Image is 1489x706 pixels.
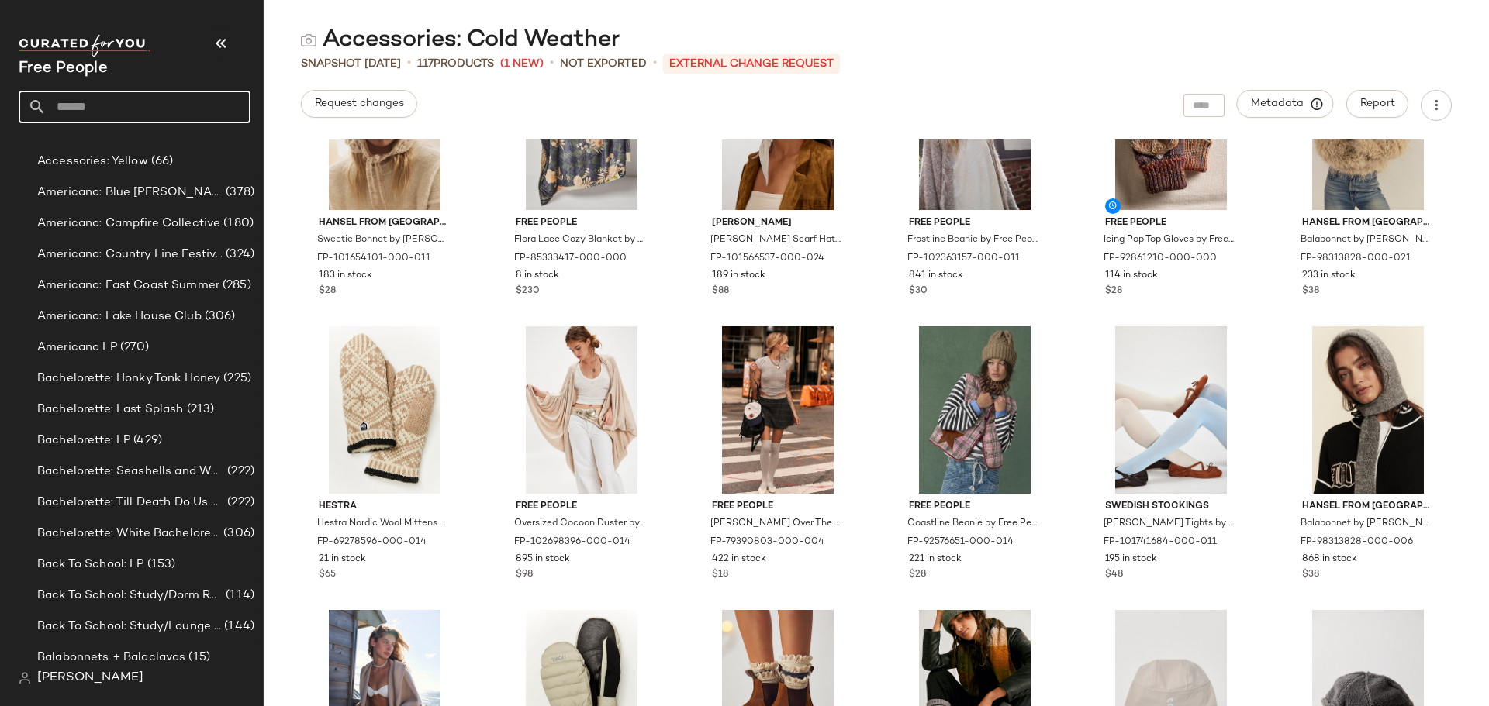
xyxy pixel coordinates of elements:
[319,568,336,582] span: $65
[1105,568,1123,582] span: $48
[560,56,647,72] span: Not Exported
[1105,269,1158,283] span: 114 in stock
[516,216,648,230] span: Free People
[1290,326,1446,494] img: 98313828_006_e
[19,60,108,77] span: Current Company Name
[37,153,148,170] span: Accessories: Yellow
[1093,326,1249,494] img: 101741684_011_d
[148,153,174,170] span: (66)
[500,56,544,72] span: (1 New)
[301,25,620,56] div: Accessories: Cold Weather
[37,494,224,511] span: Bachelorette: Till Death Do Us Party
[223,246,254,263] span: (324)
[1104,252,1217,266] span: FP-92861210-000-000
[514,233,646,247] span: Flora Lace Cozy Blanket by Free People
[514,252,627,266] span: FP-85333417-000-000
[223,587,254,604] span: (114)
[1105,216,1237,230] span: Free People
[712,216,844,230] span: [PERSON_NAME]
[319,500,451,514] span: Hestra
[897,326,1053,494] img: 92576651_014_f
[907,517,1039,531] span: Coastline Beanie by Free People in Tan
[909,269,963,283] span: 841 in stock
[319,216,451,230] span: Hansel From [GEOGRAPHIC_DATA]
[712,500,844,514] span: Free People
[144,556,176,573] span: (153)
[219,277,251,294] span: (285)
[301,90,417,118] button: Request changes
[663,54,840,74] p: External Change Request
[1105,500,1237,514] span: Swedish Stockings
[37,669,143,687] span: [PERSON_NAME]
[184,401,215,418] span: (213)
[37,556,144,573] span: Back To School: LP
[1237,90,1334,118] button: Metadata
[37,463,224,480] span: Bachelorette: Seashells and Wedding Bells
[1302,216,1434,230] span: Hansel From [GEOGRAPHIC_DATA]
[1302,568,1319,582] span: $38
[700,326,856,494] img: 79390803_004_0
[1301,233,1432,247] span: Balabonnet by [PERSON_NAME] From [GEOGRAPHIC_DATA] at Free People in [GEOGRAPHIC_DATA]
[185,649,210,666] span: (15)
[550,54,554,73] span: •
[909,568,926,582] span: $28
[220,215,254,232] span: (180)
[319,284,336,298] span: $28
[37,215,220,232] span: Americana: Campfire Collective
[516,500,648,514] span: Free People
[301,33,316,48] img: svg%3e
[516,284,540,298] span: $230
[909,553,962,567] span: 221 in stock
[907,252,1020,266] span: FP-102363157-000-011
[224,463,254,480] span: (222)
[712,269,765,283] span: 189 in stock
[407,54,411,73] span: •
[1346,90,1408,118] button: Report
[516,553,570,567] span: 895 in stock
[37,370,220,387] span: Bachelorette: Honky Tonk Honey
[37,649,185,666] span: Balabonnets + Balaclavas
[1104,517,1235,531] span: [PERSON_NAME] Tights by Swedish Stockings at Free People in White, Size: L
[130,432,162,449] span: (429)
[1302,269,1356,283] span: 233 in stock
[1105,553,1157,567] span: 195 in stock
[301,56,401,72] span: Snapshot [DATE]
[319,553,366,567] span: 21 in stock
[417,58,434,70] span: 117
[317,536,427,549] span: FP-69278596-000-014
[19,672,31,684] img: svg%3e
[1105,284,1122,298] span: $28
[909,500,1041,514] span: Free People
[317,252,430,266] span: FP-101654101-000-011
[220,370,251,387] span: (225)
[907,536,1014,549] span: FP-92576651-000-014
[37,277,219,294] span: Americana: East Coast Summer
[712,568,728,582] span: $18
[1359,98,1395,110] span: Report
[516,269,559,283] span: 8 in stock
[1301,536,1413,549] span: FP-98313828-000-006
[1301,517,1432,531] span: Balabonnet by [PERSON_NAME] From [GEOGRAPHIC_DATA] at Free People in [GEOGRAPHIC_DATA]
[909,284,928,298] span: $30
[202,308,236,325] span: (306)
[223,184,254,201] span: (378)
[37,184,223,201] span: Americana: Blue [PERSON_NAME] Baby
[514,517,646,531] span: Oversized Cocoon Duster by Free People in Tan
[417,56,494,72] div: Products
[224,494,254,511] span: (222)
[37,246,223,263] span: Americana: Country Line Festival
[653,54,657,73] span: •
[317,517,449,531] span: Hestra Nordic Wool Mittens at Free People in [GEOGRAPHIC_DATA], Size: S
[37,432,130,449] span: Bachelorette: LP
[1302,553,1357,567] span: 868 in stock
[117,339,150,356] span: (270)
[712,553,766,567] span: 422 in stock
[907,233,1039,247] span: Frostline Beanie by Free People in White
[317,233,449,247] span: Sweetie Bonnet by [PERSON_NAME] From [GEOGRAPHIC_DATA] at Free People in White
[712,284,729,298] span: $88
[220,525,254,542] span: (306)
[314,98,404,110] span: Request changes
[1104,536,1217,549] span: FP-101741684-000-011
[1302,284,1319,298] span: $38
[37,525,220,542] span: Bachelorette: White Bachelorette Outfits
